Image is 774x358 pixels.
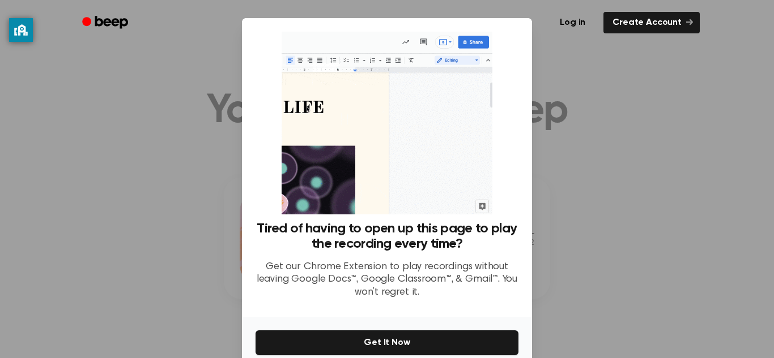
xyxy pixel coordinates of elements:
a: Beep [74,12,138,34]
img: Beep extension in action [282,32,492,214]
button: Get It Now [256,330,518,355]
a: Log in [548,10,597,36]
a: Create Account [603,12,700,33]
button: privacy banner [9,18,33,42]
p: Get our Chrome Extension to play recordings without leaving Google Docs™, Google Classroom™, & Gm... [256,261,518,299]
h3: Tired of having to open up this page to play the recording every time? [256,221,518,252]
